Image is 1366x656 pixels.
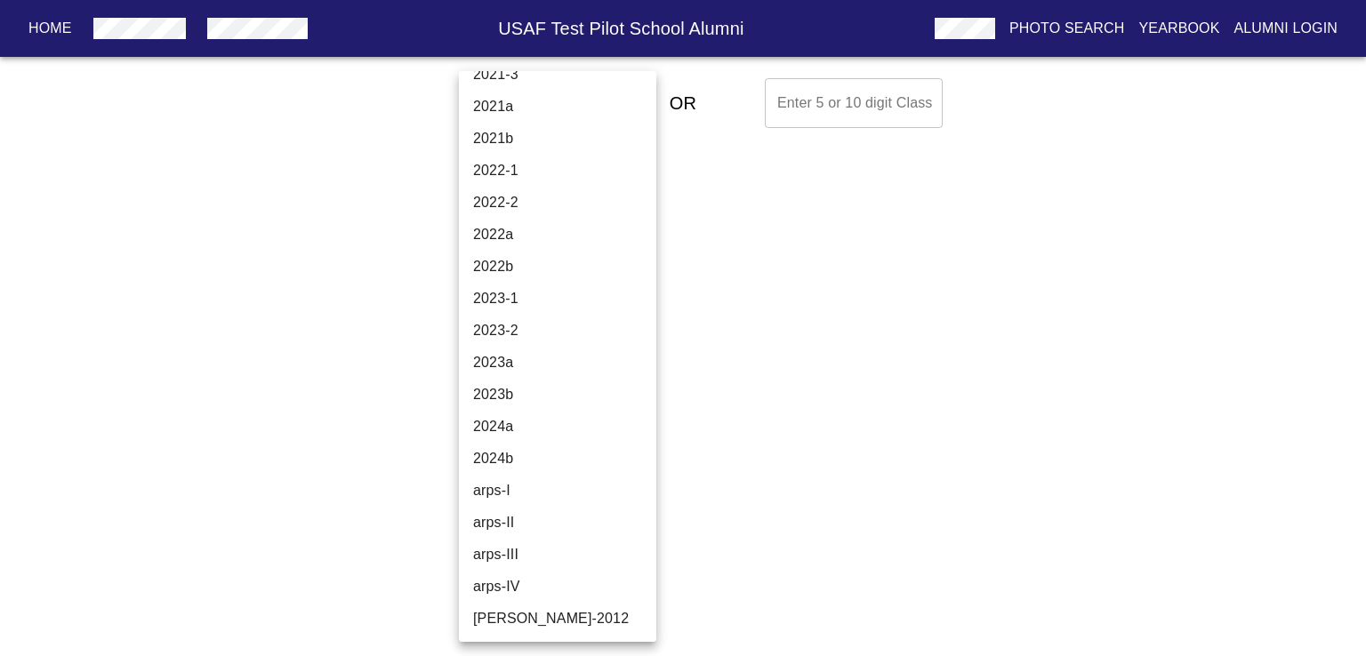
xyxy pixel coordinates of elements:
[459,475,670,507] li: arps-I
[459,155,670,187] li: 2022-1
[459,411,670,443] li: 2024a
[459,379,670,411] li: 2023b
[459,59,670,91] li: 2021-3
[459,507,670,539] li: arps-II
[459,251,670,283] li: 2022b
[459,315,670,347] li: 2023-2
[459,283,670,315] li: 2023-1
[459,539,670,571] li: arps-III
[459,443,670,475] li: 2024b
[459,571,670,603] li: arps-IV
[459,91,670,123] li: 2021a
[459,347,670,379] li: 2023a
[459,123,670,155] li: 2021b
[459,219,670,251] li: 2022a
[459,187,670,219] li: 2022-2
[459,603,670,635] li: [PERSON_NAME]-2012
